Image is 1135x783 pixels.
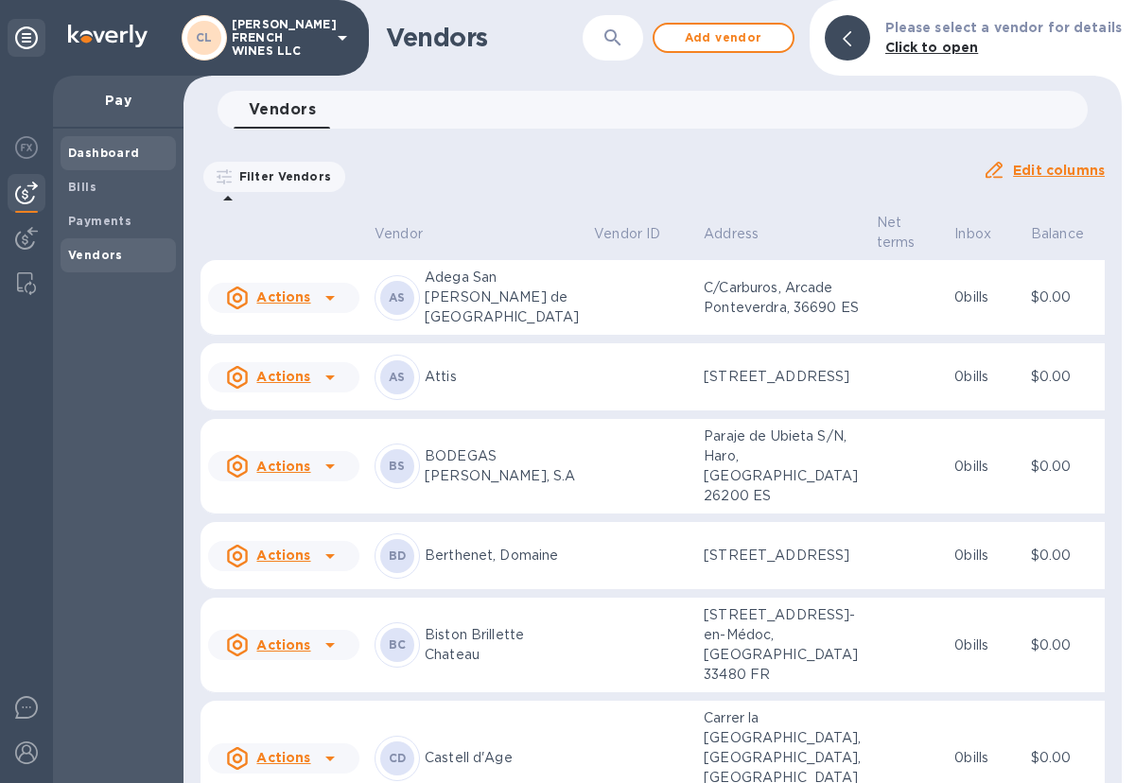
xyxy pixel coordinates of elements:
[954,367,1016,387] p: 0 bills
[1031,748,1109,768] p: $0.00
[1031,457,1109,477] p: $0.00
[375,224,447,244] span: Vendor
[425,367,579,387] p: Attis
[1031,287,1109,307] p: $0.00
[68,248,123,262] b: Vendors
[15,136,38,159] img: Foreign exchange
[704,367,861,387] p: [STREET_ADDRESS]
[954,635,1016,655] p: 0 bills
[68,25,148,47] img: Logo
[68,214,131,228] b: Payments
[256,369,310,384] u: Actions
[704,605,861,685] p: [STREET_ADDRESS]-en-Médoc, [GEOGRAPHIC_DATA] 33480 FR
[256,637,310,652] u: Actions
[389,548,407,563] b: BD
[8,19,45,57] div: Unpin categories
[1031,224,1109,244] span: Balance
[704,278,861,318] p: C/Carburos, Arcade Ponteverdra, 36690 ES
[389,290,406,304] b: AS
[389,751,407,765] b: CD
[256,750,310,765] u: Actions
[425,546,579,565] p: Berthenet, Domaine
[594,224,685,244] span: Vendor ID
[232,168,331,184] p: Filter Vendors
[954,748,1016,768] p: 0 bills
[954,224,1016,244] span: Inbox
[425,625,579,665] p: Biston Brillette Chateau
[704,546,861,565] p: [STREET_ADDRESS]
[386,23,583,53] h1: Vendors
[375,224,423,244] p: Vendor
[256,459,310,474] u: Actions
[389,459,406,473] b: BS
[68,146,140,160] b: Dashboard
[256,548,310,563] u: Actions
[885,40,979,55] b: Click to open
[1031,367,1109,387] p: $0.00
[68,180,96,194] b: Bills
[704,426,861,506] p: Paraje de Ubieta S/N, Haro, [GEOGRAPHIC_DATA] 26200 ES
[1013,163,1105,178] u: Edit columns
[877,213,940,252] span: Net terms
[425,268,579,327] p: Adega San [PERSON_NAME] de [GEOGRAPHIC_DATA]
[1031,546,1109,565] p: $0.00
[594,224,660,244] p: Vendor ID
[425,446,579,486] p: BODEGAS [PERSON_NAME], S.A
[653,23,794,53] button: Add vendor
[704,224,783,244] span: Address
[954,457,1016,477] p: 0 bills
[389,370,406,384] b: AS
[68,91,168,110] p: Pay
[232,18,326,58] p: [PERSON_NAME] FRENCH WINES LLC
[877,213,916,252] p: Net terms
[704,224,759,244] p: Address
[954,224,991,244] p: Inbox
[670,26,777,49] span: Add vendor
[196,30,213,44] b: CL
[885,20,1122,35] b: Please select a vendor for details
[256,289,310,304] u: Actions
[954,287,1016,307] p: 0 bills
[1031,635,1109,655] p: $0.00
[954,546,1016,565] p: 0 bills
[249,96,316,123] span: Vendors
[389,637,407,652] b: BC
[425,748,579,768] p: Castell d'Age
[1031,224,1084,244] p: Balance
